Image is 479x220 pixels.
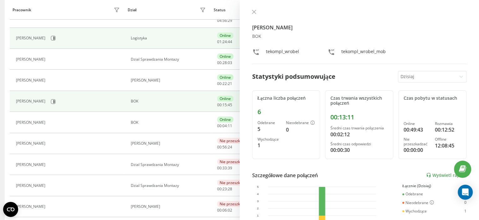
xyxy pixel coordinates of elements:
[222,18,227,23] span: 56
[16,57,47,62] div: [PERSON_NAME]
[330,131,388,138] div: 00:02:12
[257,142,281,149] div: 1
[435,142,461,149] div: 12:08:45
[217,102,222,107] span: 00
[228,207,232,213] span: 02
[16,78,47,82] div: [PERSON_NAME]
[222,123,227,128] span: 04
[464,209,466,213] div: 1
[330,146,388,154] div: 00:00:30
[131,162,207,167] div: Dzial Sprawdzania Montazy
[228,123,232,128] span: 11
[131,99,207,103] div: BOK
[404,122,430,126] div: Online
[330,96,388,106] div: Czas trwania wszystkich połączeń
[217,144,222,150] span: 00
[217,18,222,23] span: 04
[217,208,232,212] div: : :
[217,82,232,86] div: : :
[252,24,467,31] h4: [PERSON_NAME]
[217,53,233,59] div: Online
[217,39,222,44] span: 01
[217,187,232,191] div: : :
[341,48,386,57] div: tekompl_wrobel_mob
[404,126,430,133] div: 00:49:43
[252,34,467,39] div: BOK
[16,204,47,209] div: [PERSON_NAME]
[217,74,233,80] div: Online
[217,166,232,170] div: : :
[464,200,466,205] div: 0
[217,103,232,107] div: : :
[228,186,232,192] span: 28
[131,141,207,146] div: [PERSON_NAME]
[214,8,226,12] div: Status
[404,137,430,146] div: Nie przeszkadzać
[330,142,388,146] div: Średni czas odpowiedzi
[228,165,232,171] span: 39
[222,39,227,44] span: 24
[217,207,222,213] span: 00
[222,165,227,171] span: 33
[426,172,466,178] a: Wyświetl raport
[257,207,259,210] text: 2
[16,36,47,40] div: [PERSON_NAME]
[217,96,233,102] div: Online
[222,81,227,86] span: 22
[435,126,461,133] div: 00:12:52
[217,145,232,149] div: : :
[217,81,222,86] span: 00
[228,102,232,107] span: 45
[217,60,222,65] span: 00
[131,57,207,62] div: Dzial Sprawdzania Montazy
[222,207,227,213] span: 06
[330,126,388,130] div: Średni czas trwania połączenia
[286,121,315,126] div: Nieodebrane
[404,146,430,154] div: 00:00:00
[16,162,47,167] div: [PERSON_NAME]
[252,172,318,179] div: Szczegółowe dane połączeń
[404,96,461,101] div: Czas pobytu w statusach
[228,39,232,44] span: 44
[228,60,232,65] span: 03
[131,36,207,40] div: Logistyka
[257,121,281,125] div: Odebrane
[402,200,434,205] div: Nieodebrane
[266,48,299,57] div: tekompl_wrobel
[217,180,253,186] div: Nie przeszkadzać
[131,183,207,188] div: Dzial Sprawdzania Montazy
[402,209,427,213] div: Wychodzące
[131,78,207,82] div: [PERSON_NAME]
[228,144,232,150] span: 24
[222,144,227,150] span: 56
[228,81,232,86] span: 21
[257,108,315,116] div: 6
[217,138,253,144] div: Nie przeszkadzać
[435,137,461,142] div: Offline
[13,8,31,12] div: Pracownik
[435,122,461,126] div: Rozmawia
[16,99,47,103] div: [PERSON_NAME]
[458,185,473,200] div: Open Intercom Messenger
[3,202,18,217] button: Open CMP widget
[222,186,227,192] span: 23
[217,165,222,171] span: 00
[16,183,47,188] div: [PERSON_NAME]
[217,124,232,128] div: : :
[128,8,136,12] div: Dział
[217,201,253,207] div: Nie przeszkadzać
[217,159,253,165] div: Nie przeszkadzać
[16,120,47,125] div: [PERSON_NAME]
[252,72,335,81] div: Statystyki podsumowujące
[217,32,233,38] div: Online
[217,123,222,128] span: 00
[257,199,259,203] text: 3
[402,192,423,196] div: Odebrane
[217,18,232,23] div: : :
[217,61,232,65] div: : :
[131,204,207,209] div: [PERSON_NAME]
[16,141,47,146] div: [PERSON_NAME]
[217,40,232,44] div: : :
[217,117,233,122] div: Online
[228,18,232,23] span: 29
